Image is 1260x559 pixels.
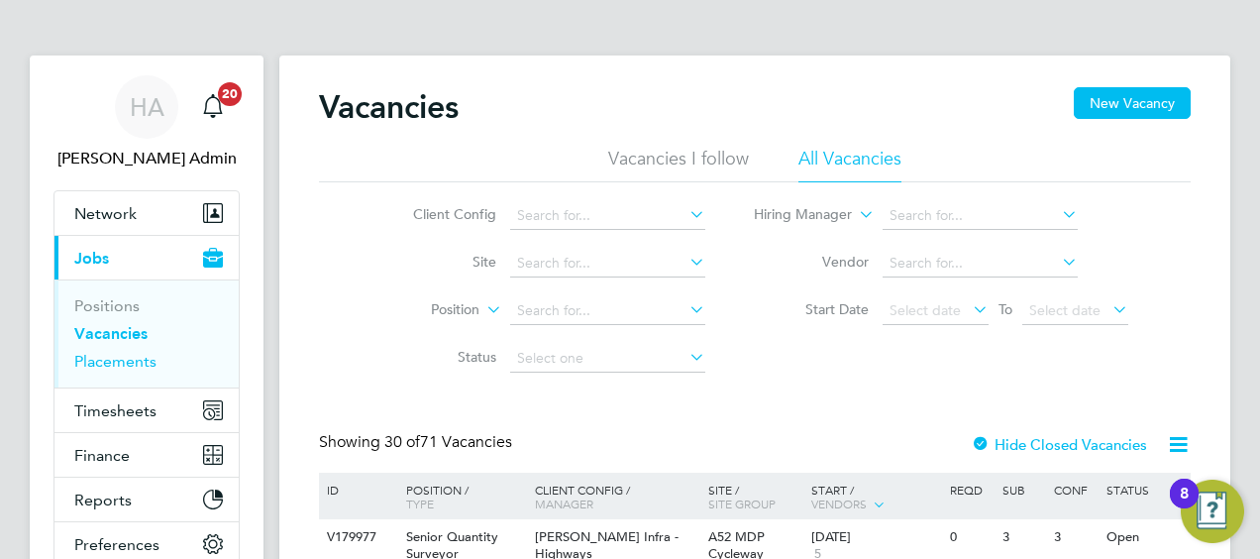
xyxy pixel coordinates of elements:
[322,519,391,556] div: V179977
[1049,519,1101,556] div: 3
[1180,494,1189,519] div: 8
[54,389,239,432] button: Timesheets
[1074,87,1191,119] button: New Vacancy
[806,473,945,522] div: Start /
[1029,301,1101,319] span: Select date
[53,147,240,170] span: Hays Admin
[218,82,242,106] span: 20
[997,519,1049,556] div: 3
[130,94,164,120] span: HA
[384,432,512,452] span: 71 Vacancies
[530,473,703,520] div: Client Config /
[391,473,530,520] div: Position /
[54,279,239,388] div: Jobs
[193,75,233,139] a: 20
[74,401,157,420] span: Timesheets
[535,496,593,511] span: Manager
[755,300,869,318] label: Start Date
[1102,473,1188,506] div: Status
[406,496,434,511] span: Type
[510,250,705,278] input: Search for...
[510,345,705,373] input: Select one
[322,473,391,506] div: ID
[1102,519,1188,556] div: Open
[883,250,1078,278] input: Search for...
[945,473,997,506] div: Reqd
[890,301,961,319] span: Select date
[1181,480,1244,543] button: Open Resource Center, 8 new notifications
[993,296,1018,322] span: To
[384,432,420,452] span: 30 of
[74,535,159,554] span: Preferences
[53,75,240,170] a: HA[PERSON_NAME] Admin
[971,435,1147,454] label: Hide Closed Vacancies
[54,191,239,235] button: Network
[382,253,496,271] label: Site
[74,446,130,465] span: Finance
[319,87,459,127] h2: Vacancies
[74,324,148,343] a: Vacancies
[54,478,239,521] button: Reports
[811,529,940,546] div: [DATE]
[608,147,749,182] li: Vacancies I follow
[755,253,869,271] label: Vendor
[798,147,901,182] li: All Vacancies
[74,491,132,509] span: Reports
[74,249,109,268] span: Jobs
[883,202,1078,230] input: Search for...
[382,348,496,366] label: Status
[510,297,705,325] input: Search for...
[1049,473,1101,506] div: Conf
[997,473,1049,506] div: Sub
[811,496,867,511] span: Vendors
[74,204,137,223] span: Network
[74,352,157,371] a: Placements
[54,236,239,279] button: Jobs
[382,205,496,223] label: Client Config
[366,300,479,320] label: Position
[319,432,516,453] div: Showing
[510,202,705,230] input: Search for...
[703,473,807,520] div: Site /
[74,296,140,315] a: Positions
[54,433,239,477] button: Finance
[708,496,776,511] span: Site Group
[945,519,997,556] div: 0
[738,205,852,225] label: Hiring Manager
